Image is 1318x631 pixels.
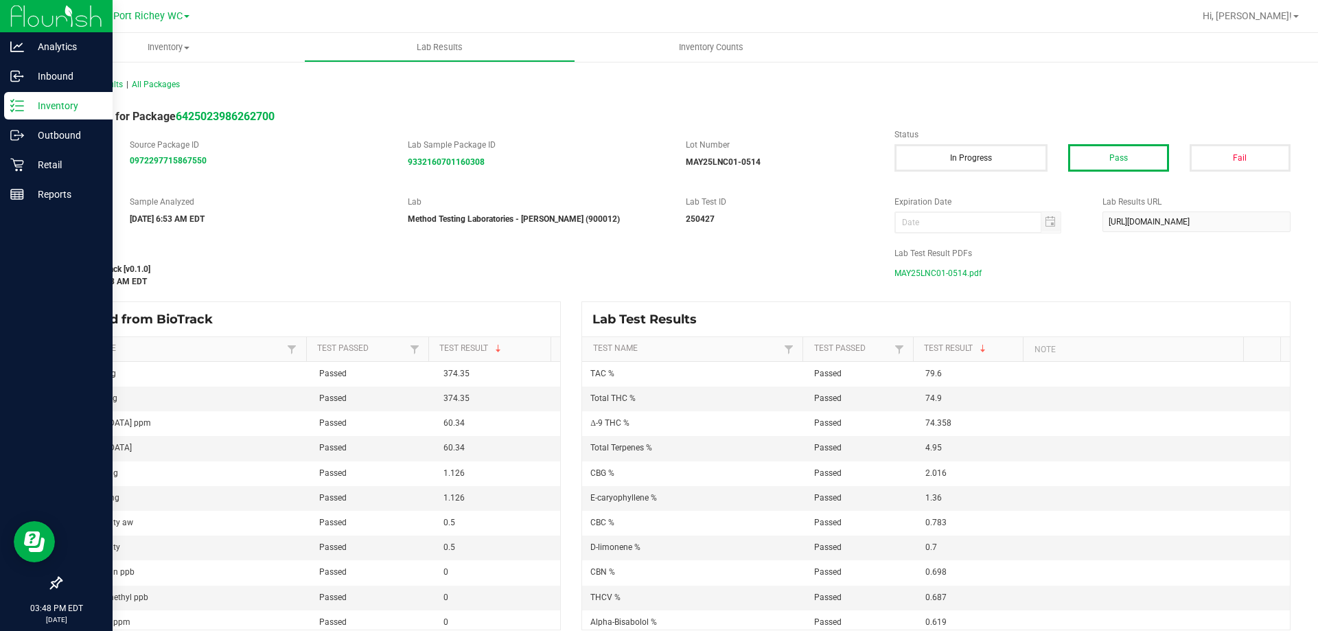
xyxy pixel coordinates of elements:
[319,493,347,503] span: Passed
[814,567,842,577] span: Passed
[24,68,106,84] p: Inbound
[71,343,284,354] a: Test NameSortable
[6,602,106,615] p: 03:48 PM EDT
[319,443,347,452] span: Passed
[814,393,842,403] span: Passed
[24,186,106,203] p: Reports
[894,247,1291,260] label: Lab Test Result PDFs
[443,617,448,627] span: 0
[814,369,842,378] span: Passed
[590,593,621,602] span: THCV %
[443,468,465,478] span: 1.126
[319,418,347,428] span: Passed
[1102,196,1291,208] label: Lab Results URL
[443,418,465,428] span: 60.34
[590,518,614,527] span: CBC %
[493,343,504,354] span: Sortable
[925,567,947,577] span: 0.698
[130,139,387,151] label: Source Package ID
[590,617,657,627] span: Alpha-Bisabolol %
[24,97,106,114] p: Inventory
[590,493,657,503] span: E-caryophyllene %
[319,617,347,627] span: Passed
[10,128,24,142] inline-svg: Outbound
[33,33,304,62] a: Inventory
[443,393,470,403] span: 374.35
[10,187,24,201] inline-svg: Reports
[304,33,575,62] a: Lab Results
[10,40,24,54] inline-svg: Analytics
[319,468,347,478] span: Passed
[925,593,947,602] span: 0.687
[71,312,223,327] span: Synced from BioTrack
[1023,337,1243,362] th: Note
[408,196,665,208] label: Lab
[443,369,470,378] span: 374.35
[925,518,947,527] span: 0.783
[590,418,629,428] span: Δ-9 THC %
[408,214,620,224] strong: Method Testing Laboratories - [PERSON_NAME] (900012)
[686,214,715,224] strong: 250427
[814,468,842,478] span: Passed
[814,418,842,428] span: Passed
[925,443,942,452] span: 4.95
[590,369,614,378] span: TAC %
[319,393,347,403] span: Passed
[590,567,615,577] span: CBN %
[443,542,455,552] span: 0.5
[686,157,761,167] strong: MAY25LNC01-0514
[176,110,275,123] strong: 6425023986262700
[406,341,423,358] a: Filter
[814,542,842,552] span: Passed
[130,196,387,208] label: Sample Analyzed
[130,214,205,224] strong: [DATE] 6:53 AM EDT
[925,493,942,503] span: 1.36
[24,127,106,144] p: Outbound
[10,158,24,172] inline-svg: Retail
[319,369,347,378] span: Passed
[132,80,180,89] span: All Packages
[590,393,636,403] span: Total THC %
[408,157,485,167] a: 9332160701160308
[925,393,942,403] span: 74.9
[781,341,797,358] a: Filter
[284,341,300,358] a: Filter
[443,593,448,602] span: 0
[814,617,842,627] span: Passed
[686,196,874,208] label: Lab Test ID
[443,443,465,452] span: 60.34
[443,493,465,503] span: 1.126
[814,493,842,503] span: Passed
[925,418,951,428] span: 74.358
[894,196,1083,208] label: Expiration Date
[891,341,907,358] a: Filter
[1203,10,1292,21] span: Hi, [PERSON_NAME]!
[894,263,982,284] span: MAY25LNC01-0514.pdf
[925,468,947,478] span: 2.016
[6,615,106,625] p: [DATE]
[575,33,846,62] a: Inventory Counts
[925,369,942,378] span: 79.6
[60,110,275,123] span: Lab Result for Package
[686,139,874,151] label: Lot Number
[1068,144,1169,172] button: Pass
[443,518,455,527] span: 0.5
[814,443,842,452] span: Passed
[10,99,24,113] inline-svg: Inventory
[126,80,128,89] span: |
[1190,144,1291,172] button: Fail
[319,542,347,552] span: Passed
[130,156,207,165] a: 0972297715867550
[439,343,546,354] a: Test ResultSortable
[319,518,347,527] span: Passed
[894,128,1291,141] label: Status
[590,468,614,478] span: CBG %
[91,10,183,22] span: New Port Richey WC
[814,518,842,527] span: Passed
[443,567,448,577] span: 0
[10,69,24,83] inline-svg: Inbound
[925,617,947,627] span: 0.619
[592,312,707,327] span: Lab Test Results
[660,41,762,54] span: Inventory Counts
